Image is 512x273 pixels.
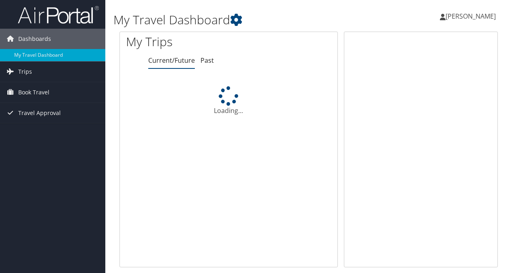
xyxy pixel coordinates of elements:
a: Past [201,56,214,65]
h1: My Travel Dashboard [113,11,374,28]
span: Book Travel [18,82,49,102]
a: [PERSON_NAME] [440,4,504,28]
h1: My Trips [126,33,241,50]
span: [PERSON_NAME] [446,12,496,21]
span: Trips [18,62,32,82]
img: airportal-logo.png [18,5,99,24]
a: Current/Future [148,56,195,65]
span: Dashboards [18,29,51,49]
span: Travel Approval [18,103,61,123]
div: Loading... [120,86,337,115]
